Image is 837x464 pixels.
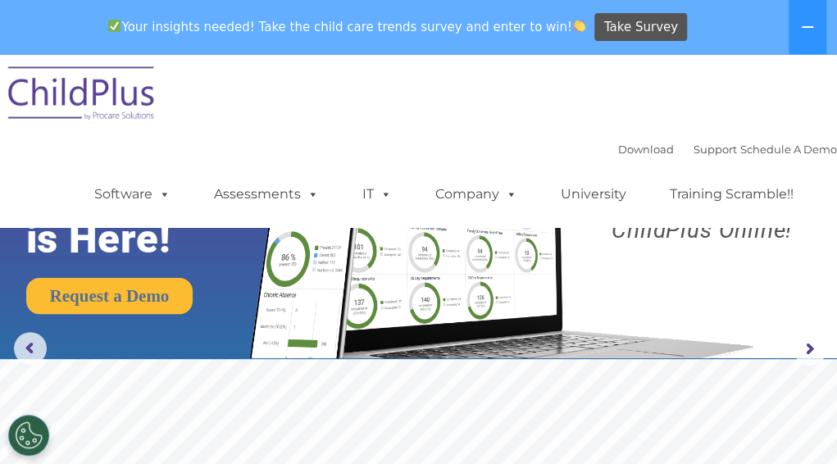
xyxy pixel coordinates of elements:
a: Company [419,178,534,211]
a: Download [618,143,674,156]
span: Take Survey [604,13,678,42]
font: | [618,143,837,156]
rs-layer: Boost your productivity and streamline your success in ChildPlus Online! [578,134,826,241]
a: Support [694,143,737,156]
img: 👏 [573,20,585,32]
button: Cookies Settings [8,415,49,456]
a: Training Scramble!! [653,178,810,211]
a: Take Survey [594,13,687,42]
a: Request a Demo [26,278,193,314]
span: Your insights needed! Take the child care trends survey and enter to win! [102,11,593,43]
a: Schedule A Demo [740,143,837,156]
a: Assessments [198,178,335,211]
a: IT [346,178,408,211]
a: Software [78,178,187,211]
img: ✅ [108,20,121,32]
a: University [544,178,643,211]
